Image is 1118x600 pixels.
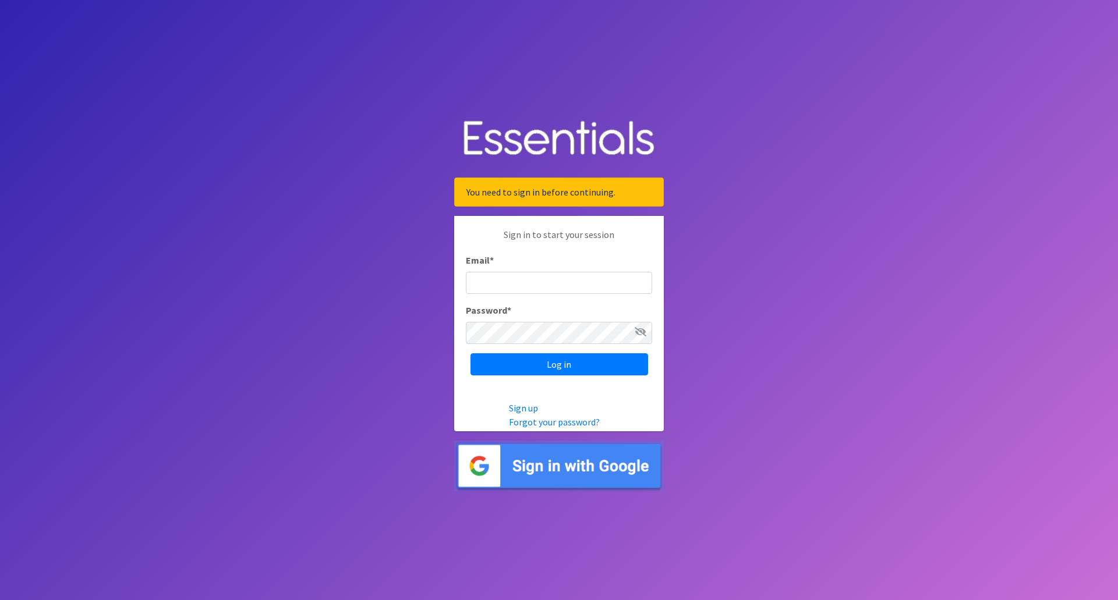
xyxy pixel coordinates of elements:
[509,402,538,414] a: Sign up
[470,353,648,375] input: Log in
[454,177,664,207] div: You need to sign in before continuing.
[466,253,494,267] label: Email
[454,109,664,169] img: Human Essentials
[466,228,652,253] p: Sign in to start your session
[454,441,664,491] img: Sign in with Google
[466,303,511,317] label: Password
[507,304,511,316] abbr: required
[490,254,494,266] abbr: required
[509,416,600,428] a: Forgot your password?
